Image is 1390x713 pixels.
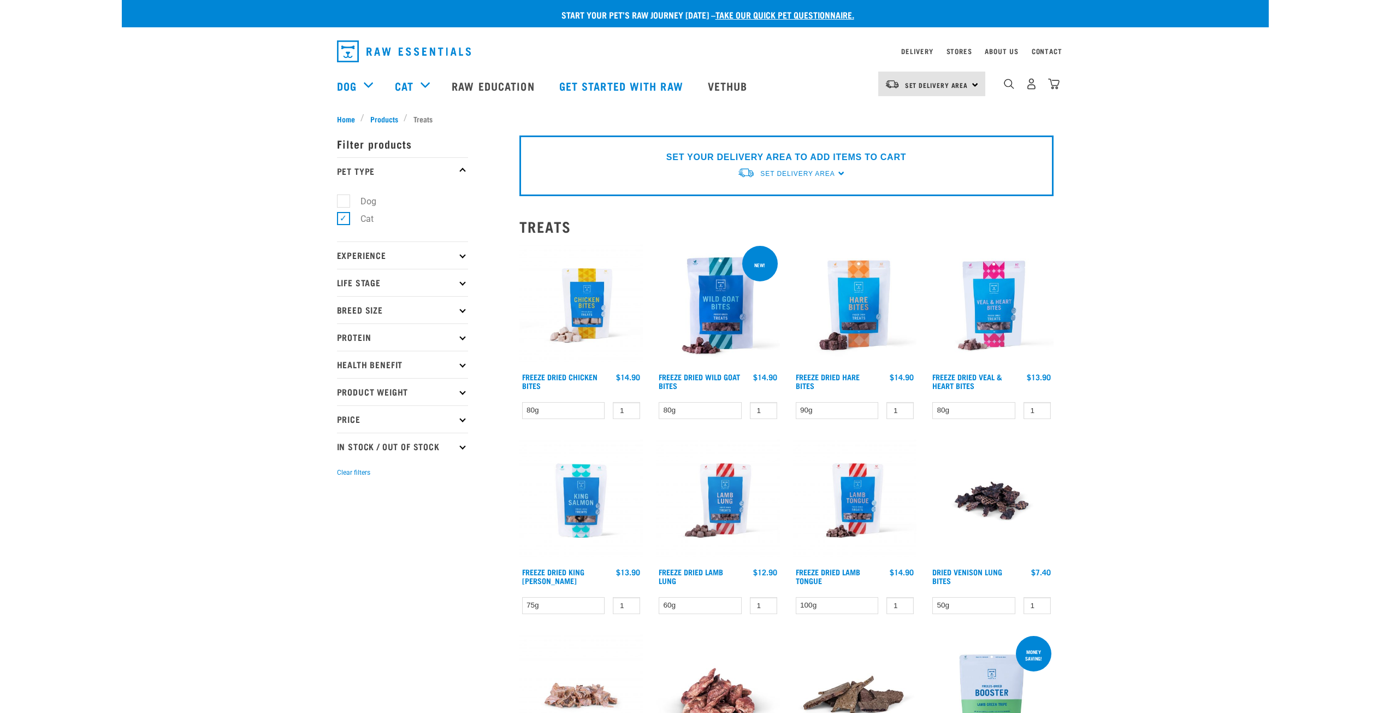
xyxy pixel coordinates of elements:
span: Products [370,113,398,125]
a: About Us [985,49,1018,53]
p: SET YOUR DELIVERY AREA TO ADD ITEMS TO CART [666,151,906,164]
p: Product Weight [337,378,468,405]
div: $12.90 [753,568,777,576]
div: $14.90 [890,568,914,576]
button: Clear filters [337,468,370,478]
p: Protein [337,323,468,351]
p: Life Stage [337,269,468,296]
p: Filter products [337,130,468,157]
img: Raw Essentials Freeze Dried Veal & Heart Bites Treats [930,244,1054,368]
img: van-moving.png [885,79,900,89]
p: Start your pet’s raw journey [DATE] – [130,8,1277,21]
span: Home [337,113,355,125]
input: 1 [1024,402,1051,419]
div: new! [749,257,770,273]
a: Stores [947,49,972,53]
h2: Treats [519,218,1054,235]
div: Money saving! [1016,644,1051,667]
label: Cat [343,212,378,226]
span: Set Delivery Area [905,83,968,87]
div: $13.90 [616,568,640,576]
a: Dried Venison Lung Bites [932,570,1002,582]
a: Freeze Dried Wild Goat Bites [659,375,740,387]
div: $7.40 [1031,568,1051,576]
div: $14.90 [890,373,914,381]
a: Freeze Dried Veal & Heart Bites [932,375,1002,387]
p: Pet Type [337,157,468,185]
div: $14.90 [616,373,640,381]
div: $13.90 [1027,373,1051,381]
img: van-moving.png [737,167,755,179]
img: home-icon-1@2x.png [1004,79,1014,89]
a: Vethub [697,64,761,108]
a: Freeze Dried Hare Bites [796,375,860,387]
a: Raw Education [441,64,548,108]
input: 1 [886,597,914,614]
nav: dropdown navigation [328,36,1062,67]
nav: dropdown navigation [122,64,1269,108]
img: RE Product Shoot 2023 Nov8581 [519,244,643,368]
a: Get started with Raw [548,64,697,108]
input: 1 [886,402,914,419]
input: 1 [613,597,640,614]
span: Set Delivery Area [760,170,835,178]
input: 1 [613,402,640,419]
img: home-icon@2x.png [1048,78,1060,90]
img: RE Product Shoot 2023 Nov8575 [793,439,917,563]
img: user.png [1026,78,1037,90]
input: 1 [750,597,777,614]
a: Delivery [901,49,933,53]
img: Raw Essentials Freeze Dried Hare Bites [793,244,917,368]
label: Dog [343,195,381,208]
a: Freeze Dried Lamb Tongue [796,570,860,582]
a: Home [337,113,361,125]
img: RE Product Shoot 2023 Nov8584 [519,439,643,563]
p: Experience [337,241,468,269]
p: In Stock / Out Of Stock [337,433,468,460]
p: Health Benefit [337,351,468,378]
div: $14.90 [753,373,777,381]
img: Raw Essentials Freeze Dried Wild Goat Bites PetTreats Product Shot [656,244,780,368]
a: Freeze Dried Lamb Lung [659,570,723,582]
a: Freeze Dried King [PERSON_NAME] [522,570,584,582]
a: Cat [395,78,413,94]
a: take our quick pet questionnaire. [715,12,854,17]
a: Contact [1032,49,1062,53]
p: Breed Size [337,296,468,323]
p: Price [337,405,468,433]
a: Freeze Dried Chicken Bites [522,375,598,387]
a: Products [364,113,404,125]
img: RE Product Shoot 2023 Nov8571 [656,439,780,563]
img: Venison Lung Bites [930,439,1054,563]
img: Raw Essentials Logo [337,40,471,62]
a: Dog [337,78,357,94]
input: 1 [750,402,777,419]
nav: breadcrumbs [337,113,1054,125]
input: 1 [1024,597,1051,614]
